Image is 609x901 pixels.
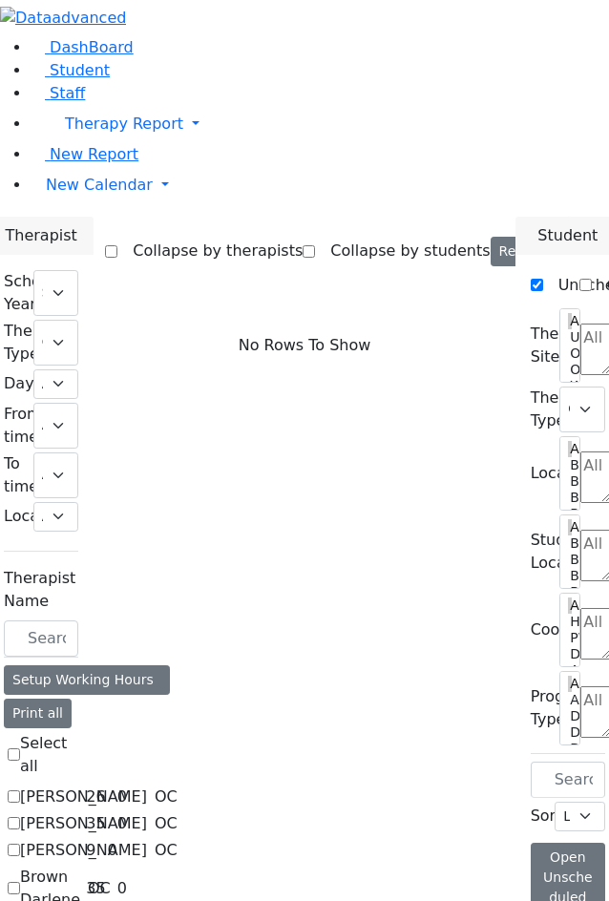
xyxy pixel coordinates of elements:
option: All [568,441,572,457]
option: Academic Support [568,692,572,708]
label: Sort [531,805,562,828]
option: Binyan Klein 3 [568,490,572,506]
option: Binyan Klein 2 [568,506,572,522]
span: DashBoard [50,38,134,56]
option: HR [568,614,572,630]
option: Deceased [568,708,572,724]
a: New Calendar [31,166,609,204]
label: Therapy Type [531,387,594,432]
div: 0 [104,839,121,862]
label: To time [4,452,38,498]
div: 35 [82,812,109,835]
div: OC [147,839,185,862]
label: Therapy Site [531,323,594,368]
option: PW [568,630,572,646]
div: OC [147,812,185,835]
option: AH [568,662,572,679]
label: Day [4,372,34,395]
a: Staff [31,84,85,102]
span: Student [50,61,110,79]
span: Staff [50,84,85,102]
option: WP [568,378,572,394]
option: All [568,676,572,692]
label: Therapist Name [4,567,78,613]
div: 35 [82,877,109,900]
label: [PERSON_NAME] [20,812,147,835]
div: 9 [82,839,99,862]
label: [PERSON_NAME] [20,839,147,862]
option: Unknown [568,329,572,346]
label: Location [4,505,69,528]
input: Search [531,762,605,798]
a: DashBoard [31,38,134,56]
div: 26 [82,786,109,808]
button: Print all [4,699,72,728]
label: School Years [4,270,54,316]
option: Binyan Klein 4 [568,552,572,568]
option: All [568,313,572,329]
option: Binyan Klein 5 [568,457,572,473]
label: [PERSON_NAME] [20,786,147,808]
span: Student [537,224,598,247]
option: Declines [568,741,572,757]
div: Setup Working Hours [4,665,170,695]
div: OC [80,877,118,900]
label: Therapy Type [4,320,67,366]
div: 0 [114,812,131,835]
option: All [568,519,572,535]
label: Location [531,462,596,485]
a: New Report [31,145,138,163]
label: Select all [20,732,78,778]
option: Binyan Klein 4 [568,473,572,490]
label: Program Type [531,685,596,731]
div: 0 [114,877,131,900]
label: Student Location [531,529,596,575]
input: Search [4,620,78,657]
label: From time [4,403,42,449]
div: OC [147,786,185,808]
span: Therapy Report [65,115,183,133]
a: Student [31,61,110,79]
option: Binyan Klein 5 [568,535,572,552]
span: Therapist [5,224,76,247]
span: New Report [50,145,138,163]
span: No Rows To Show [239,334,371,357]
option: OnSite [568,346,572,362]
span: New Calendar [46,176,153,194]
option: Binyan Klein 2 [568,584,572,600]
option: All [568,597,572,614]
a: Therapy Report [31,105,609,143]
div: 0 [114,786,131,808]
option: Declassified [568,724,572,741]
option: OffSite [568,362,572,378]
option: DB [568,646,572,662]
option: Binyan Klein 3 [568,568,572,584]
